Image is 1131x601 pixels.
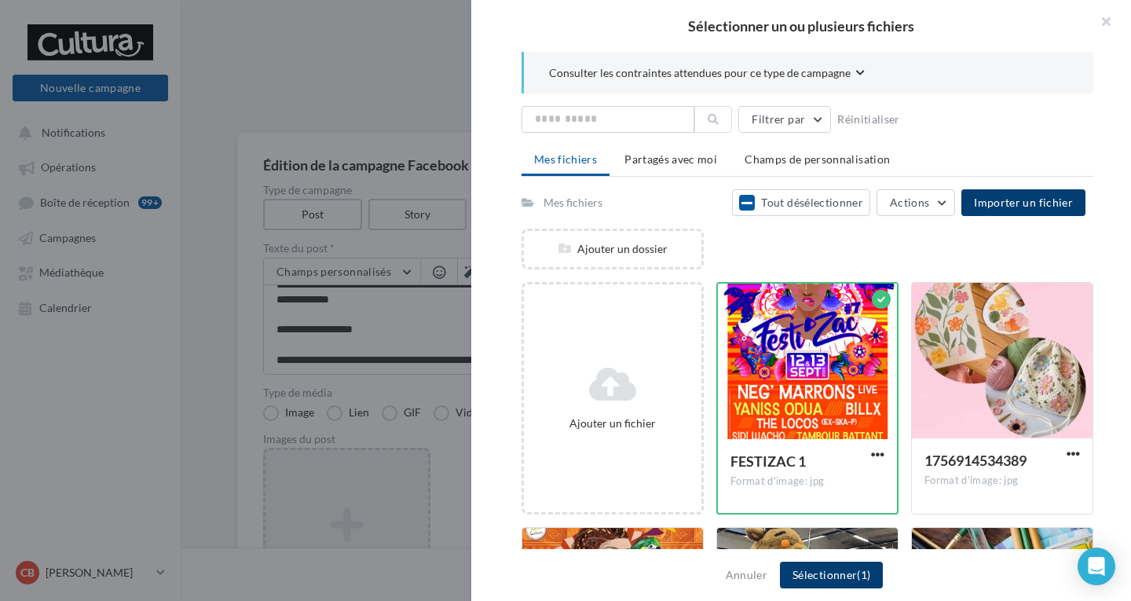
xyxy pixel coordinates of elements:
button: Annuler [719,566,774,585]
button: Réinitialiser [831,110,906,129]
span: Actions [890,196,929,209]
button: Sélectionner(1) [780,562,883,588]
div: Format d'image: jpg [730,475,884,489]
button: Importer un fichier [961,189,1085,216]
div: Open Intercom Messenger [1078,548,1115,585]
span: FESTIZAC 1 [730,453,806,470]
button: Tout désélectionner [732,189,870,216]
span: 1756914534389 [924,452,1027,469]
div: Format d'image: jpg [924,474,1080,488]
button: Actions [877,189,955,216]
span: (1) [857,568,870,581]
span: Partagés avec moi [624,152,717,166]
div: Mes fichiers [544,195,602,211]
h2: Sélectionner un ou plusieurs fichiers [496,19,1106,33]
div: Ajouter un dossier [524,241,701,257]
span: Champs de personnalisation [745,152,890,166]
span: Importer un fichier [974,196,1073,209]
button: Consulter les contraintes attendues pour ce type de campagne [549,64,865,84]
div: Ajouter un fichier [530,416,695,431]
button: Filtrer par [738,106,831,133]
span: Consulter les contraintes attendues pour ce type de campagne [549,65,851,81]
span: Mes fichiers [534,152,597,166]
